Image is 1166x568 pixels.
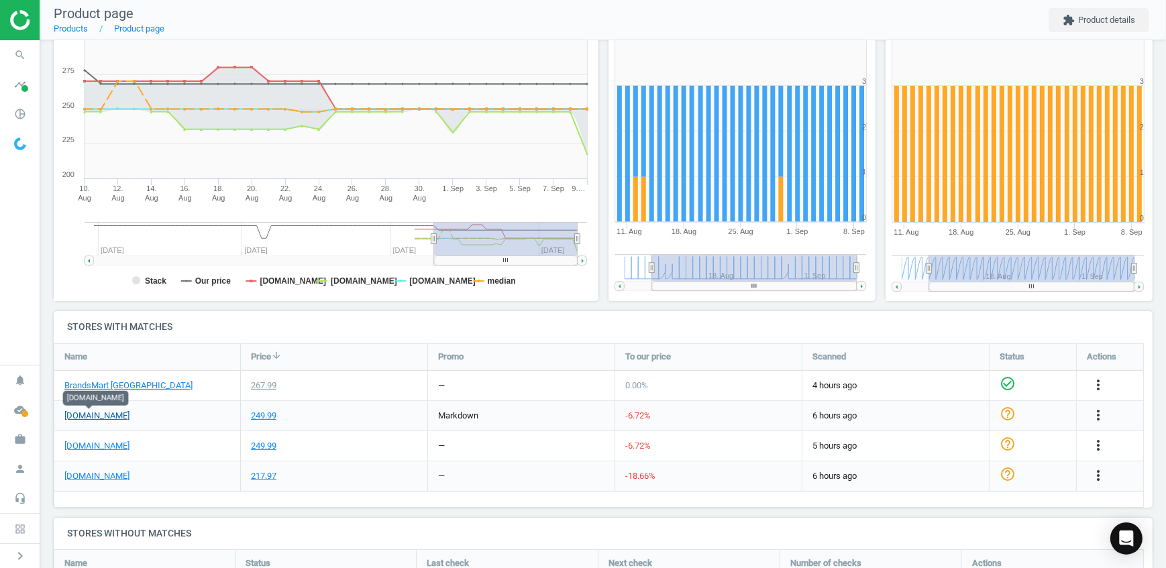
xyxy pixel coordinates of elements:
tspan: 5. Sep [509,184,531,192]
tspan: 20. [247,184,257,192]
h4: Stores with matches [54,311,1153,343]
tspan: 7. Sep [543,184,564,192]
span: 5 hours ago [812,440,979,452]
i: cloud_done [7,397,33,422]
div: 217.97 [251,470,276,482]
tspan: 16. [180,184,190,192]
tspan: [DOMAIN_NAME] [331,276,397,286]
div: 249.99 [251,410,276,422]
text: 0 [862,214,866,222]
i: more_vert [1090,467,1106,484]
tspan: 22. [280,184,290,192]
button: more_vert [1090,377,1106,394]
tspan: Aug [279,194,293,202]
tspan: 18. Aug [672,228,696,236]
tspan: Aug [212,194,225,202]
i: chevron_right [12,548,28,564]
i: help_outline [1000,436,1016,452]
tspan: Aug [178,194,192,202]
tspan: 26. [348,184,358,192]
tspan: 9.… [572,184,585,192]
span: Product page [54,5,134,21]
tspan: 1. Sep [442,184,464,192]
tspan: 25. Aug [728,228,753,236]
text: 250 [62,101,74,109]
div: — [438,440,445,452]
span: Name [64,351,87,363]
tspan: 12. [113,184,123,192]
span: -6.72 % [625,410,651,420]
div: Open Intercom Messenger [1110,522,1143,555]
a: [DOMAIN_NAME] [64,410,129,422]
tspan: Aug [111,194,125,202]
span: To our price [625,351,671,363]
tspan: Stack [145,276,166,286]
a: [DOMAIN_NAME] [64,470,129,482]
i: check_circle_outline [1000,376,1016,392]
text: 3 [1140,77,1144,85]
img: ajHJNr6hYgQAAAAASUVORK5CYII= [10,10,105,30]
span: Status [1000,351,1024,363]
i: search [7,42,33,68]
tspan: 28. [381,184,391,192]
i: help_outline [1000,406,1016,422]
text: 275 [62,66,74,74]
span: Actions [1087,351,1116,363]
i: headset_mic [7,486,33,511]
span: 0.00 % [625,380,648,390]
tspan: median [488,276,516,286]
button: more_vert [1090,467,1106,485]
div: — [438,470,445,482]
text: 225 [62,135,74,144]
tspan: Our price [195,276,231,286]
text: 2 [1140,123,1144,131]
i: extension [1063,14,1075,26]
tspan: Aug [313,194,326,202]
tspan: 11. Aug [617,228,641,236]
i: more_vert [1090,377,1106,393]
div: 267.99 [251,380,276,392]
tspan: Aug [145,194,158,202]
tspan: 11. Aug [894,228,918,236]
tspan: Aug [413,194,427,202]
i: person [7,456,33,481]
tspan: Aug [380,194,393,202]
i: more_vert [1090,407,1106,423]
text: 2 [862,123,866,131]
i: arrow_downward [271,350,282,361]
div: — [438,380,445,392]
tspan: [DOMAIN_NAME] [409,276,476,286]
span: -18.66 % [625,471,655,481]
h4: Stores without matches [54,518,1153,549]
tspan: 8. Sep [1121,228,1143,236]
i: timeline [7,72,33,97]
i: more_vert [1090,437,1106,453]
button: extensionProduct details [1049,8,1149,32]
i: notifications [7,367,33,393]
text: 1 [862,168,866,176]
img: wGWNvw8QSZomAAAAABJRU5ErkJggg== [14,137,26,150]
text: 0 [1140,214,1144,222]
text: 3 [862,77,866,85]
tspan: 1. Sep [1064,228,1085,236]
a: [DOMAIN_NAME] [64,440,129,452]
span: -6.72 % [625,441,651,451]
i: work [7,427,33,452]
tspan: Aug [346,194,360,202]
tspan: 18. [213,184,223,192]
button: more_vert [1090,437,1106,455]
text: 200 [62,170,74,178]
a: BrandsMart [GEOGRAPHIC_DATA] [64,380,193,392]
tspan: 30. [415,184,425,192]
tspan: 10. [79,184,89,192]
a: Products [54,23,88,34]
span: 6 hours ago [812,470,979,482]
text: 1 [1140,168,1144,176]
span: markdown [438,410,478,420]
span: Price [251,351,271,363]
tspan: [DOMAIN_NAME] [260,276,326,286]
div: 249.99 [251,440,276,452]
tspan: 8. Sep [843,228,865,236]
button: more_vert [1090,407,1106,424]
button: chevron_right [3,547,37,565]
